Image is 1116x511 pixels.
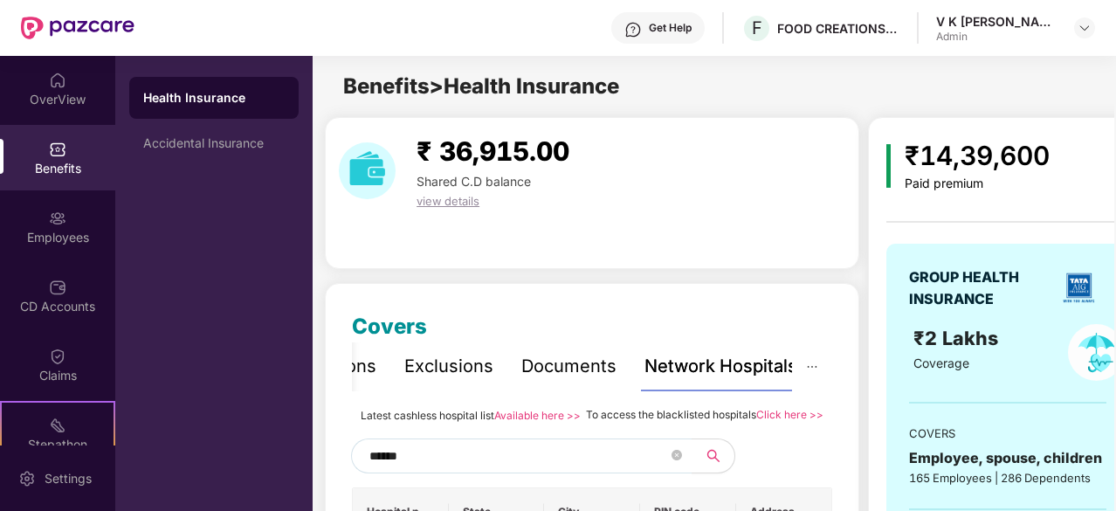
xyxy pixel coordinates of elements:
div: GROUP HEALTH INSURANCE [909,266,1051,310]
div: Settings [39,470,97,487]
img: icon [886,144,891,188]
span: close-circle [672,450,682,460]
span: To access the blacklisted hospitals [586,408,756,421]
div: Paid premium [905,176,1050,191]
div: 165 Employees | 286 Dependents [909,469,1106,487]
span: Shared C.D balance [417,174,531,189]
span: Coverage [913,356,969,370]
img: svg+xml;base64,PHN2ZyBpZD0iRW1wbG95ZWVzIiB4bWxucz0iaHR0cDovL3d3dy53My5vcmcvMjAwMC9zdmciIHdpZHRoPS... [49,210,66,227]
img: svg+xml;base64,PHN2ZyBpZD0iQ0RfQWNjb3VudHMiIGRhdGEtbmFtZT0iQ0QgQWNjb3VudHMiIHhtbG5zPSJodHRwOi8vd3... [49,279,66,296]
img: svg+xml;base64,PHN2ZyBpZD0iQ2xhaW0iIHhtbG5zPSJodHRwOi8vd3d3LnczLm9yZy8yMDAwL3N2ZyIgd2lkdGg9IjIwIi... [49,348,66,365]
button: search [692,438,735,473]
span: ellipsis [806,361,818,373]
img: svg+xml;base64,PHN2ZyBpZD0iRHJvcGRvd24tMzJ4MzIiIHhtbG5zPSJodHRwOi8vd3d3LnczLm9yZy8yMDAwL3N2ZyIgd2... [1078,21,1092,35]
img: svg+xml;base64,PHN2ZyBpZD0iU2V0dGluZy0yMHgyMCIgeG1sbnM9Imh0dHA6Ly93d3cudzMub3JnLzIwMDAvc3ZnIiB3aW... [18,470,36,487]
div: Network Hospitals [644,353,797,380]
div: Admin [936,30,1058,44]
span: search [692,449,734,463]
div: Accidental Insurance [143,136,285,150]
img: download [339,142,396,199]
span: view details [417,194,479,208]
span: ₹ 36,915.00 [417,135,569,167]
span: F [752,17,762,38]
img: svg+xml;base64,PHN2ZyBpZD0iSGVscC0zMngzMiIgeG1sbnM9Imh0dHA6Ly93d3cudzMub3JnLzIwMDAvc3ZnIiB3aWR0aD... [624,21,642,38]
img: svg+xml;base64,PHN2ZyB4bWxucz0iaHR0cDovL3d3dy53My5vcmcvMjAwMC9zdmciIHdpZHRoPSIyMSIgaGVpZ2h0PSIyMC... [49,417,66,434]
div: V K [PERSON_NAME] [936,13,1058,30]
span: Benefits > Health Insurance [343,73,619,99]
div: Exclusions [404,353,493,380]
div: Get Help [649,21,692,35]
a: Click here >> [756,408,823,421]
span: Covers [352,314,427,339]
div: Documents [521,353,617,380]
div: FOOD CREATIONS PRIVATE LIMITED, [777,20,899,37]
img: svg+xml;base64,PHN2ZyBpZD0iQmVuZWZpdHMiIHhtbG5zPSJodHRwOi8vd3d3LnczLm9yZy8yMDAwL3N2ZyIgd2lkdGg9Ij... [49,141,66,158]
img: insurerLogo [1057,266,1101,310]
div: Employee, spouse, children [909,447,1106,469]
img: svg+xml;base64,PHN2ZyBpZD0iSG9tZSIgeG1sbnM9Imh0dHA6Ly93d3cudzMub3JnLzIwMDAvc3ZnIiB3aWR0aD0iMjAiIG... [49,72,66,89]
div: COVERS [909,425,1106,442]
span: close-circle [672,447,682,464]
a: Available here >> [494,409,581,422]
div: ₹14,39,600 [905,135,1050,176]
button: ellipsis [792,342,832,390]
span: ₹2 Lakhs [913,327,1003,349]
div: Health Insurance [143,89,285,107]
img: New Pazcare Logo [21,17,134,39]
div: Stepathon [2,436,114,453]
span: Latest cashless hospital list [361,409,494,422]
